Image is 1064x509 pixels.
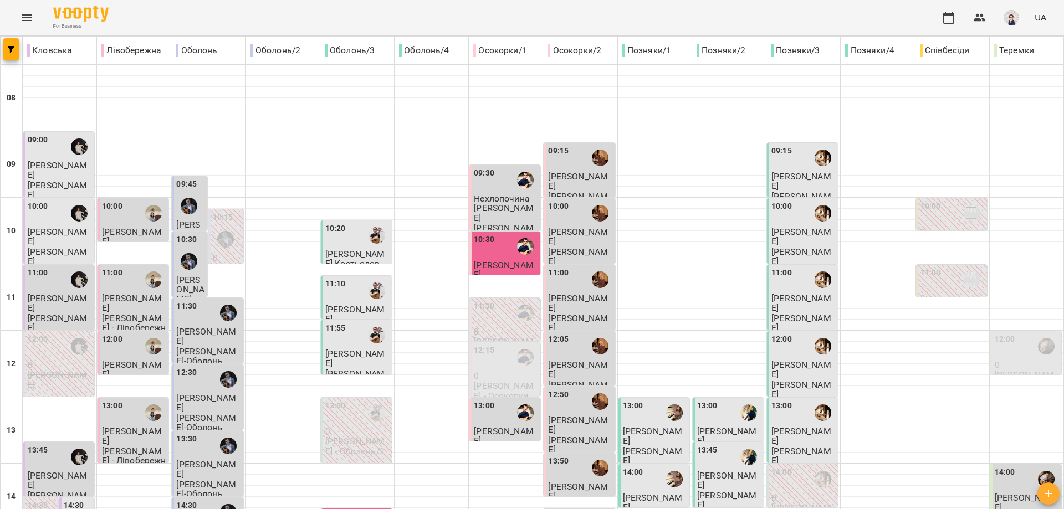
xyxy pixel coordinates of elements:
[217,231,234,248] img: Олексій КОЧЕТОВ
[517,305,534,321] div: Віктор АРТЕМЕНКО
[474,426,534,446] span: [PERSON_NAME]
[771,192,836,211] p: [PERSON_NAME]
[325,400,346,412] label: 13:00
[213,263,241,311] p: [PERSON_NAME]-Оболонь
[474,337,538,356] p: [PERSON_NAME] - Осокорки
[145,338,162,354] img: Ельміра АЛІЄВА
[102,446,166,475] p: [PERSON_NAME] - Лівобережна
[213,253,241,263] p: 0
[548,313,612,333] p: [PERSON_NAME]
[474,345,494,357] label: 12:15
[623,466,643,479] label: 14:00
[176,393,236,413] span: [PERSON_NAME]
[325,436,390,456] p: [PERSON_NAME] - Оболонь/2
[815,404,831,421] img: Сергій ВЛАСОВИЧ
[325,249,385,269] span: [PERSON_NAME] Костьолов
[71,138,88,155] img: Анна ГОРБУЛІНА
[771,44,820,57] p: Позняки/3
[548,200,569,213] label: 10:00
[771,493,836,502] p: 0
[28,444,48,456] label: 13:45
[771,313,836,333] p: [PERSON_NAME]
[815,150,831,166] div: Сергій ВЛАСОВИЧ
[474,234,494,246] label: 10:30
[101,44,161,57] p: Лівобережна
[592,205,608,222] div: Юлія ПОГОРЄЛОВА
[771,227,831,246] span: [PERSON_NAME]
[7,491,16,503] h6: 14
[592,338,608,354] img: Юлія ПОГОРЄЛОВА
[474,223,538,243] p: [PERSON_NAME] - Осокорки
[623,426,683,446] span: [PERSON_NAME]
[517,404,534,421] div: Віктор АРТЕМЕНКО
[548,145,569,157] label: 09:15
[176,300,197,312] label: 11:30
[145,271,162,288] img: Ельміра АЛІЄВА
[7,358,16,370] h6: 12
[474,327,538,336] p: 0
[517,172,534,188] div: Віктор АРТЕМЕНКО
[28,227,88,246] span: [PERSON_NAME]
[325,304,385,324] span: [PERSON_NAME]
[771,400,792,412] label: 13:00
[592,271,608,288] div: Юлія ПОГОРЄЛОВА
[517,349,534,366] img: Віктор АРТЕМЕНКО
[474,371,538,381] p: 0
[250,44,300,57] p: Оболонь/2
[815,271,831,288] img: Сергій ВЛАСОВИЧ
[28,313,92,333] p: [PERSON_NAME]
[369,282,385,299] img: Микита ГЛАЗУНОВ
[220,305,237,321] img: Олексій КОЧЕТОВ
[548,171,608,191] span: [PERSON_NAME]
[325,426,390,436] p: 0
[548,192,612,211] p: [PERSON_NAME]
[771,267,792,279] label: 11:00
[399,44,449,57] p: Оболонь/4
[697,470,757,490] span: [PERSON_NAME]
[740,404,757,421] img: Вікторія БОГДАН
[666,471,683,487] img: Ірина ЗЕНДРАН
[473,44,527,57] p: Осокорки/1
[548,359,608,379] span: [PERSON_NAME]
[71,449,88,465] div: Анна ГОРБУЛІНА
[102,267,122,279] label: 11:00
[1038,471,1055,487] div: Даниїл КАЛАШНИК
[325,278,346,290] label: 11:10
[517,238,534,255] img: Віктор АРТЕМЕНКО
[145,205,162,222] img: Ельміра АЛІЄВА
[176,413,241,433] p: [PERSON_NAME]-Оболонь
[548,293,608,313] span: [PERSON_NAME]
[548,435,612,455] p: [PERSON_NAME]
[176,178,197,191] label: 09:45
[176,234,197,246] label: 10:30
[592,150,608,166] img: Юлія ПОГОРЄЛОВА
[7,291,16,304] h6: 11
[920,44,970,57] p: Співбесіди
[181,253,197,270] img: Олексій КОЧЕТОВ
[815,471,831,487] div: Сергій ВЛАСОВИЧ
[102,293,162,313] span: [PERSON_NAME]
[325,369,390,388] p: [PERSON_NAME] - Оболонь/2
[1038,338,1055,354] div: Даниїл КАЛАШНИК
[53,23,109,30] span: For Business
[592,460,608,476] div: Юлія ПОГОРЄЛОВА
[548,415,608,435] span: [PERSON_NAME]
[27,44,72,57] p: Кловська
[28,333,48,346] label: 12:00
[325,322,346,335] label: 11:55
[176,367,197,379] label: 12:30
[771,145,792,157] label: 09:15
[369,227,385,244] img: Микита ГЛАЗУНОВ
[920,200,941,213] label: 10:00
[102,313,166,342] p: [PERSON_NAME] - Лівобережна
[102,400,122,412] label: 13:00
[548,455,569,467] label: 13:50
[697,444,718,456] label: 13:45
